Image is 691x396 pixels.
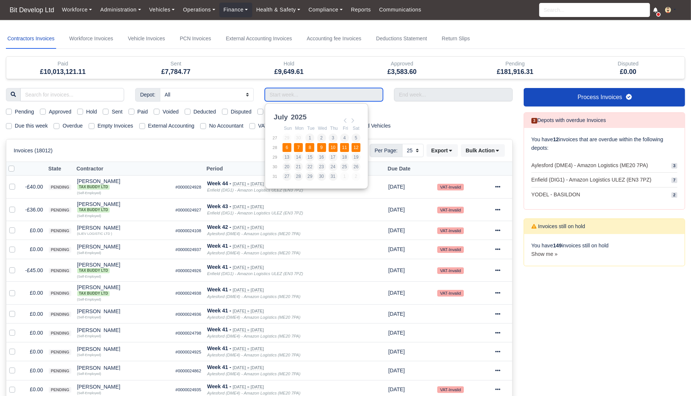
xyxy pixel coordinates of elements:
a: PCN Invoices [178,29,213,49]
a: Bit Develop Ltd [6,3,58,17]
small: VAT-Invalid [437,246,464,253]
div: [PERSON_NAME] [77,225,170,230]
a: Operations [179,3,219,17]
div: 2025 [290,112,308,123]
button: 5 [352,133,360,142]
div: [PERSON_NAME] Tax Buddy Ltd [77,202,170,213]
strong: Week 41 - [207,345,231,351]
button: 10 [329,143,338,152]
div: Sent [119,57,232,79]
small: [DATE] » [DATE] [233,346,264,351]
h5: £7,784.77 [125,68,227,76]
abbr: Tuesday [307,126,315,131]
button: Bulk Action [461,144,505,157]
a: Show me » [531,251,558,257]
span: pending [49,349,71,355]
div: Disputed [577,60,679,68]
small: (Self-Employed) [77,315,101,319]
a: Communications [375,3,425,17]
button: 24 [329,162,338,171]
span: pending [49,312,71,317]
small: (Self-Employed) [77,298,101,301]
button: 23 [317,162,326,171]
td: -£40.00 [21,176,46,199]
div: Disputed [572,57,685,79]
small: [DATE] » [DATE] [233,385,264,389]
td: -£45.00 [21,259,46,282]
th: Period [204,162,386,176]
span: 7 [671,177,677,183]
small: (ILIEV LOGISTIC LTD ) [77,232,112,236]
p: You have invoices that are overdue within the following depots: [531,135,677,152]
button: 27 [283,172,291,181]
button: 26 [352,162,360,171]
div: [PERSON_NAME] Tax Buddy Ltd [77,285,170,296]
iframe: Chat Widget [654,361,691,396]
button: 28 [294,172,303,181]
div: [PERSON_NAME] [77,365,170,370]
a: Vehicle Invoices [126,29,166,49]
strong: Week 44 - [207,180,231,186]
div: [PERSON_NAME] [77,202,170,213]
button: Previous Month [341,116,350,125]
small: (Self-Employed) [77,251,101,255]
span: 4 weeks from now [388,290,405,296]
small: (Self-Employed) [77,372,101,376]
div: [PERSON_NAME] [77,244,170,249]
span: Tax Buddy Ltd [77,268,110,273]
span: Tax Buddy Ltd [77,185,110,190]
small: [DATE] » [DATE] [233,365,264,370]
div: July [272,112,289,123]
a: Health & Safety [252,3,305,17]
button: 20 [283,162,291,171]
div: You have invoices still on hold [524,234,685,266]
input: Search for invoices... [20,88,124,101]
small: VAT-Invalid [437,184,464,190]
label: No Accountant [209,122,243,130]
button: 25 [340,162,349,171]
span: 4 weeks from now [388,311,405,317]
abbr: Thursday [330,126,338,131]
span: 1 month from now [388,227,405,233]
button: 3 [329,133,338,142]
strong: Week 42 - [207,224,231,230]
i: Aylesford (DME4) - Amazon Logistics (ME20 7PA) [207,353,301,357]
span: 4 weeks from now [388,368,405,373]
button: 18 [340,153,349,162]
span: 4 weeks from now [388,386,405,392]
button: 14 [294,153,303,162]
span: pending [49,368,71,374]
div: [PERSON_NAME] Tax Buddy Ltd [77,262,170,273]
div: [PERSON_NAME] [77,262,170,273]
small: #0000024926 [175,268,201,273]
label: Hold [86,108,97,116]
small: #0000024108 [175,229,201,233]
div: Export [427,144,461,157]
small: [DATE] » [DATE] [233,204,264,209]
abbr: Wednesday [318,126,327,131]
small: VAT-Invalid [437,267,464,274]
small: [DATE] » [DATE] [233,244,264,249]
h5: £9,649.61 [238,68,340,76]
span: pending [49,268,71,274]
small: (Self-Employed) [77,334,101,338]
h5: £10,013,121.11 [12,68,114,76]
strong: 149 [553,243,562,248]
small: #0000024936 [175,312,201,317]
div: Hold [238,60,340,68]
strong: 12 [553,136,559,142]
small: (Self-Employed) [77,353,101,357]
span: Enfield (DIG1) - Amazon Logistics ULEZ (EN3 7PZ) [531,176,651,184]
div: [PERSON_NAME] [77,179,170,190]
td: 27 [272,133,282,143]
i: Enfield (DIG1) - Amazon Logistics ULEZ (EN3 7PZ) [207,188,303,192]
a: Return Slips [440,29,471,49]
i: Enfield (DIG1) - Amazon Logistics ULEZ (EN3 7PZ) [207,211,303,215]
i: Aylesford (DME4) - Amazon Logistics (ME20 7PA) [207,391,301,395]
small: (Self-Employed) [77,275,101,278]
td: £0.00 [21,361,46,380]
strong: Week 41 - [207,287,231,292]
strong: Week 41 - [207,243,231,249]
